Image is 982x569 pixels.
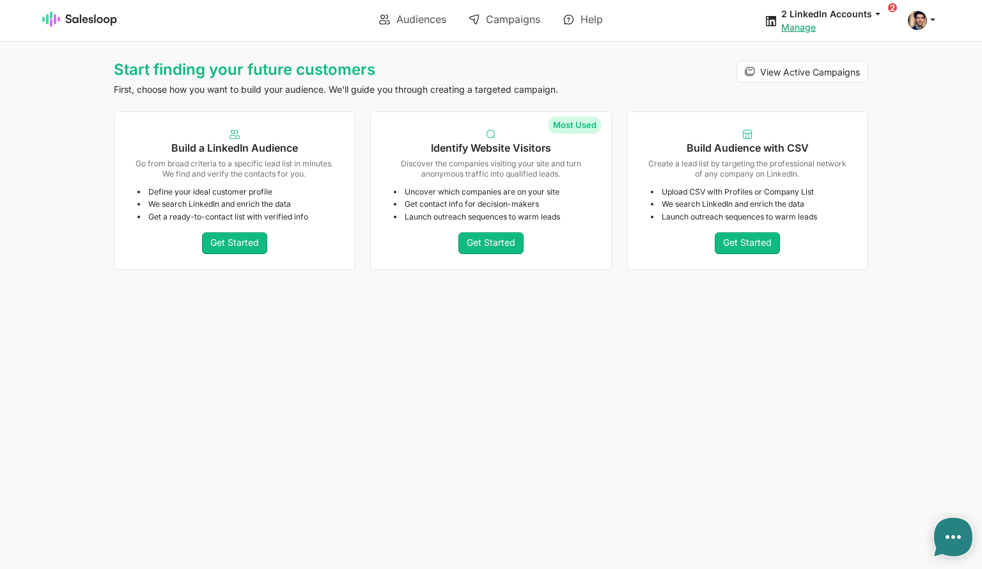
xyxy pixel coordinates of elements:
[389,142,593,154] h5: Identify Website Visitors
[137,212,336,222] li: Get a ready-to-contact list with verified info
[651,199,850,209] li: We search LinkedIn and enrich the data
[651,212,850,222] li: Launch outreach sequences to warm leads
[760,67,860,77] span: View Active Campaigns
[137,187,336,197] li: Define your ideal customer profile
[42,12,118,27] img: Salesloop
[114,61,612,79] h1: Start finding your future customers
[389,159,593,179] p: Discover the companies visiting your site and turn anonymous traffic into qualified leads.
[132,142,336,154] h5: Build a LinkedIn Audience
[548,116,602,134] span: Most Used
[202,232,267,254] a: Get Started
[736,61,868,83] a: View Active Campaigns
[137,199,336,209] li: We search LinkedIn and enrich the data
[646,142,850,154] h5: Build Audience with CSV
[370,8,455,30] a: Audiences
[646,159,850,179] p: Create a lead list by targeting the professional network of any company on LinkedIn.
[114,84,612,95] p: First, choose how you want to build your audience. We'll guide you through creating a targeted ca...
[394,212,593,222] li: Launch outreach sequences to warm leads
[715,232,780,254] a: Get Started
[554,8,612,30] a: Help
[132,159,336,179] p: Go from broad criteria to a specific lead list in minutes. We find and verify the contacts for you.
[394,187,593,197] li: Uncover which companies are on your site
[460,8,549,30] a: Campaigns
[458,232,524,254] a: Get Started
[781,8,892,20] button: 2 LinkedIn Accounts
[394,199,593,209] li: Get contact info for decision-makers
[651,187,850,197] li: Upload CSV with Profiles or Company List
[781,22,816,33] a: Manage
